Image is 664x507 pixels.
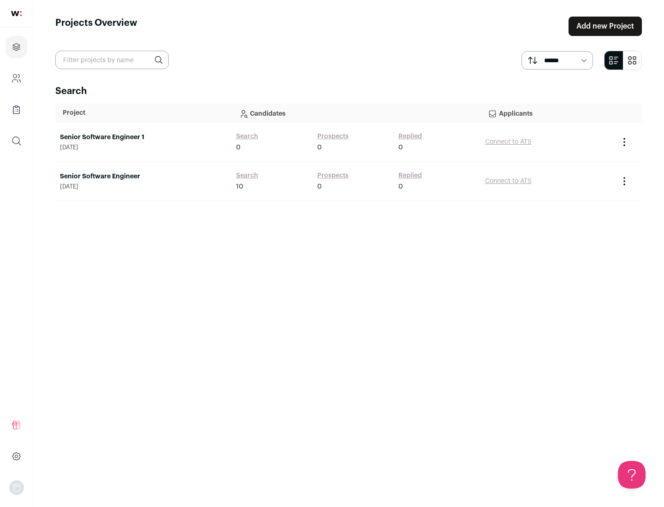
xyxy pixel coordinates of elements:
p: Candidates [239,104,473,122]
a: Senior Software Engineer 1 [60,133,227,142]
span: 0 [398,182,403,191]
a: Search [236,171,258,180]
a: Prospects [317,171,349,180]
a: Replied [398,171,422,180]
span: 0 [398,143,403,152]
button: Project Actions [619,136,630,147]
h2: Search [55,85,642,98]
a: Prospects [317,132,349,141]
a: Company Lists [6,99,27,121]
span: 0 [236,143,241,152]
a: Connect to ATS [485,178,532,184]
input: Filter projects by name [55,51,169,69]
button: Project Actions [619,176,630,187]
img: nopic.png [9,480,24,495]
a: Add new Project [569,17,642,36]
button: Open dropdown [9,480,24,495]
a: Projects [6,36,27,58]
a: Connect to ATS [485,139,532,145]
a: Replied [398,132,422,141]
span: 0 [317,182,322,191]
iframe: Help Scout Beacon - Open [618,461,646,489]
a: Company and ATS Settings [6,67,27,89]
img: wellfound-shorthand-0d5821cbd27db2630d0214b213865d53afaa358527fdda9d0ea32b1df1b89c2c.svg [11,11,22,16]
span: 10 [236,182,243,191]
h1: Projects Overview [55,17,137,36]
span: 0 [317,143,322,152]
p: Applicants [488,104,607,122]
p: Project [63,108,224,118]
span: [DATE] [60,183,227,190]
span: [DATE] [60,144,227,151]
a: Senior Software Engineer [60,172,227,181]
a: Search [236,132,258,141]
